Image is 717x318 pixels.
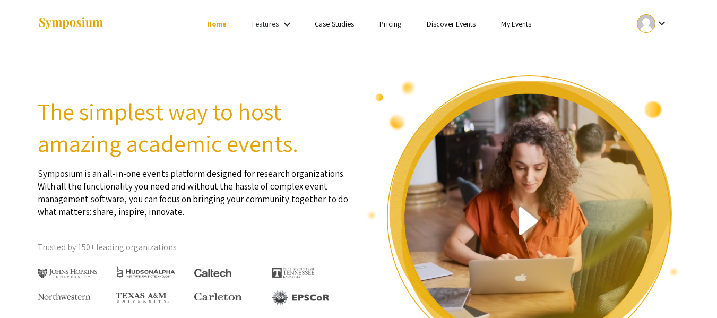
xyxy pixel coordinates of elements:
iframe: Chat [8,270,45,310]
a: Pricing [379,19,401,29]
a: Home [207,19,227,29]
img: Carleton [194,293,242,301]
img: The University of Tennessee [272,268,315,278]
img: Texas A&M University [116,293,169,303]
p: Trusted by 150+ leading organizations [38,239,351,255]
a: Discover Events [427,19,476,29]
p: Symposium is an all-in-one events platform designed for research organizations. With all the func... [38,159,351,218]
h2: The simplest way to host amazing academic events. [38,96,351,159]
img: EPSCOR [272,290,331,305]
img: Symposium by ForagerOne [38,16,104,31]
img: Johns Hopkins University [38,269,98,279]
img: HudsonAlpha [116,265,176,278]
img: Northwestern [38,293,91,299]
a: Features [252,19,279,29]
mat-icon: Expand account dropdown [655,17,668,30]
a: My Events [501,19,531,29]
button: Expand account dropdown [626,12,679,36]
a: Case Studies [315,19,354,29]
mat-icon: Expand Features list [281,18,293,31]
img: Caltech [194,269,231,278]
